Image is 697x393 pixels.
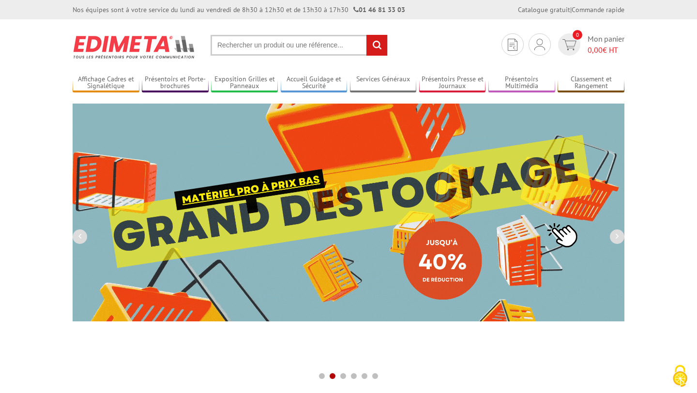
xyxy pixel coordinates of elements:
span: Mon panier [588,33,624,56]
img: Présentoir, panneau, stand - Edimeta - PLV, affichage, mobilier bureau, entreprise [73,29,196,65]
strong: 01 46 81 33 03 [353,5,405,14]
button: Cookies (fenêtre modale) [663,360,697,393]
span: € HT [588,45,624,56]
a: Services Généraux [350,75,417,91]
span: 0,00 [588,45,603,55]
a: Accueil Guidage et Sécurité [281,75,348,91]
a: Exposition Grilles et Panneaux [211,75,278,91]
div: | [518,5,624,15]
div: Nos équipes sont à votre service du lundi au vendredi de 8h30 à 12h30 et de 13h30 à 17h30 [73,5,405,15]
input: Rechercher un produit ou une référence... [211,35,388,56]
a: Présentoirs et Porte-brochures [142,75,209,91]
a: Catalogue gratuit [518,5,570,14]
img: devis rapide [508,39,517,51]
span: 0 [573,30,582,40]
img: devis rapide [562,39,576,50]
a: Affichage Cadres et Signalétique [73,75,139,91]
img: devis rapide [534,39,545,50]
a: Présentoirs Presse et Journaux [419,75,486,91]
a: Commande rapide [572,5,624,14]
a: Classement et Rangement [558,75,624,91]
a: devis rapide 0 Mon panier 0,00€ HT [556,33,624,56]
a: Présentoirs Multimédia [488,75,555,91]
img: Cookies (fenêtre modale) [668,364,692,388]
input: rechercher [366,35,387,56]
